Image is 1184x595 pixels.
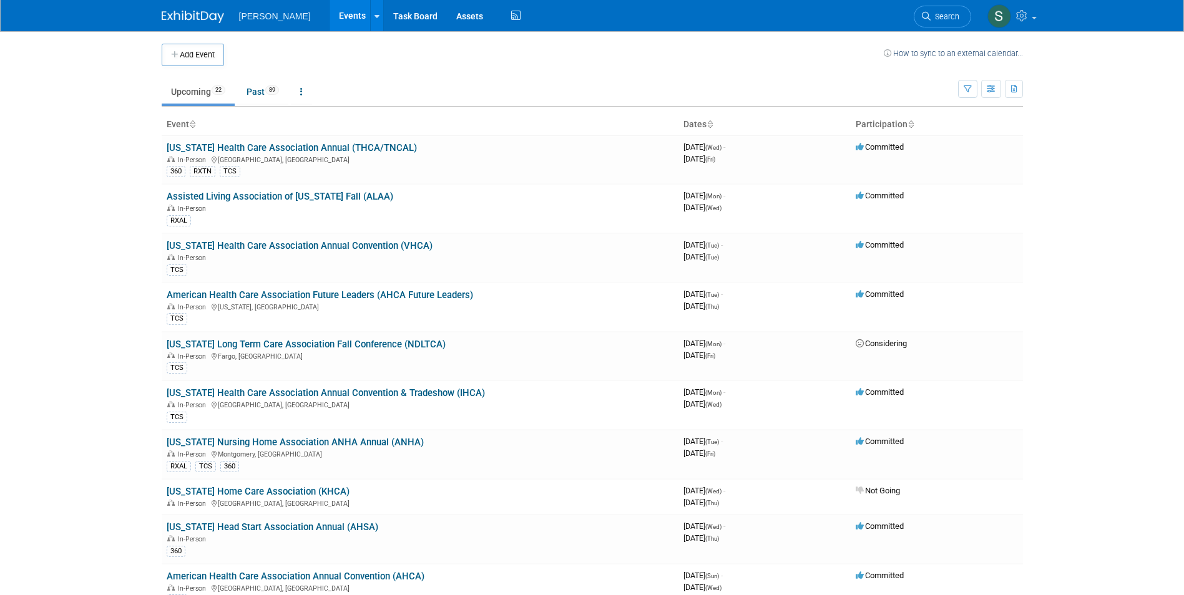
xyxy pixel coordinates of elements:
span: - [723,339,725,348]
span: [DATE] [683,399,722,409]
span: - [723,191,725,200]
span: (Wed) [705,144,722,151]
span: [DATE] [683,437,723,446]
span: [DATE] [683,521,725,531]
span: [DATE] [683,203,722,212]
span: (Wed) [705,401,722,408]
img: In-Person Event [167,450,175,457]
span: In-Person [178,535,210,543]
span: (Mon) [705,193,722,200]
a: Sort by Event Name [189,119,195,129]
span: Not Going [856,486,900,495]
span: 22 [212,85,225,95]
span: Committed [856,240,904,249]
div: [US_STATE], [GEOGRAPHIC_DATA] [167,301,673,311]
div: RXAL [167,461,191,472]
span: Committed [856,387,904,397]
a: Sort by Start Date [707,119,713,129]
span: Committed [856,191,904,200]
span: In-Person [178,352,210,360]
span: In-Person [178,584,210,593]
img: In-Person Event [167,584,175,591]
span: - [721,571,723,580]
div: [GEOGRAPHIC_DATA], [GEOGRAPHIC_DATA] [167,583,673,593]
div: [GEOGRAPHIC_DATA], [GEOGRAPHIC_DATA] [167,399,673,409]
a: Assisted Living Association of [US_STATE] Fall (ALAA) [167,191,393,202]
span: (Wed) [705,584,722,591]
a: Upcoming22 [162,80,235,104]
span: (Thu) [705,535,719,542]
span: [DATE] [683,583,722,592]
a: [US_STATE] Nursing Home Association ANHA Annual (ANHA) [167,437,424,448]
span: Committed [856,521,904,531]
span: [DATE] [683,486,725,495]
span: (Wed) [705,205,722,211]
span: [DATE] [683,387,725,397]
img: In-Person Event [167,303,175,309]
span: [DATE] [683,339,725,348]
div: TCS [195,461,216,472]
span: [DATE] [683,154,715,163]
span: (Fri) [705,450,715,457]
span: Search [931,12,959,21]
span: [DATE] [683,498,719,507]
span: [DATE] [683,351,715,360]
a: Past89 [237,80,288,104]
span: (Tue) [705,254,719,261]
span: In-Person [178,254,210,262]
div: TCS [167,362,187,374]
img: In-Person Event [167,254,175,260]
span: Committed [856,142,904,152]
span: [DATE] [683,191,725,200]
span: Committed [856,437,904,446]
a: [US_STATE] Home Care Association (KHCA) [167,486,350,497]
span: [PERSON_NAME] [239,11,311,21]
span: (Wed) [705,488,722,495]
a: [US_STATE] Health Care Association Annual Convention (VHCA) [167,240,433,251]
th: Participation [851,114,1023,135]
a: [US_STATE] Long Term Care Association Fall Conference (NDLTCA) [167,339,446,350]
span: - [721,240,723,249]
span: [DATE] [683,301,719,311]
a: [US_STATE] Health Care Association Annual Convention & Tradeshow (IHCA) [167,387,485,399]
div: TCS [167,264,187,276]
a: [US_STATE] Head Start Association Annual (AHSA) [167,521,378,533]
img: In-Person Event [167,352,175,359]
span: - [723,142,725,152]
span: [DATE] [683,289,723,299]
div: RXAL [167,215,191,226]
div: 360 [167,546,185,557]
span: (Sun) [705,573,719,579]
span: (Thu) [705,303,719,310]
img: Samia Goodwyn [987,4,1011,28]
img: In-Person Event [167,401,175,407]
span: (Tue) [705,438,719,445]
span: (Thu) [705,500,719,506]
span: [DATE] [683,252,719,261]
span: [DATE] [683,448,715,458]
span: Considering [856,339,907,348]
div: TCS [167,313,187,324]
span: Committed [856,289,904,299]
span: - [723,387,725,397]
img: In-Person Event [167,205,175,211]
span: [DATE] [683,571,723,580]
span: 89 [265,85,279,95]
span: [DATE] [683,240,723,249]
span: (Tue) [705,242,719,249]
span: - [721,289,723,299]
a: Sort by Participation Type [908,119,914,129]
span: Committed [856,571,904,580]
span: (Mon) [705,389,722,396]
span: (Fri) [705,352,715,359]
div: 360 [220,461,239,472]
img: In-Person Event [167,535,175,541]
div: [GEOGRAPHIC_DATA], [GEOGRAPHIC_DATA] [167,498,673,508]
a: [US_STATE] Health Care Association Annual (THCA/TNCAL) [167,142,417,153]
img: ExhibitDay [162,11,224,23]
img: In-Person Event [167,500,175,506]
span: In-Person [178,500,210,508]
span: [DATE] [683,142,725,152]
div: Fargo, [GEOGRAPHIC_DATA] [167,351,673,360]
span: - [721,437,723,446]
